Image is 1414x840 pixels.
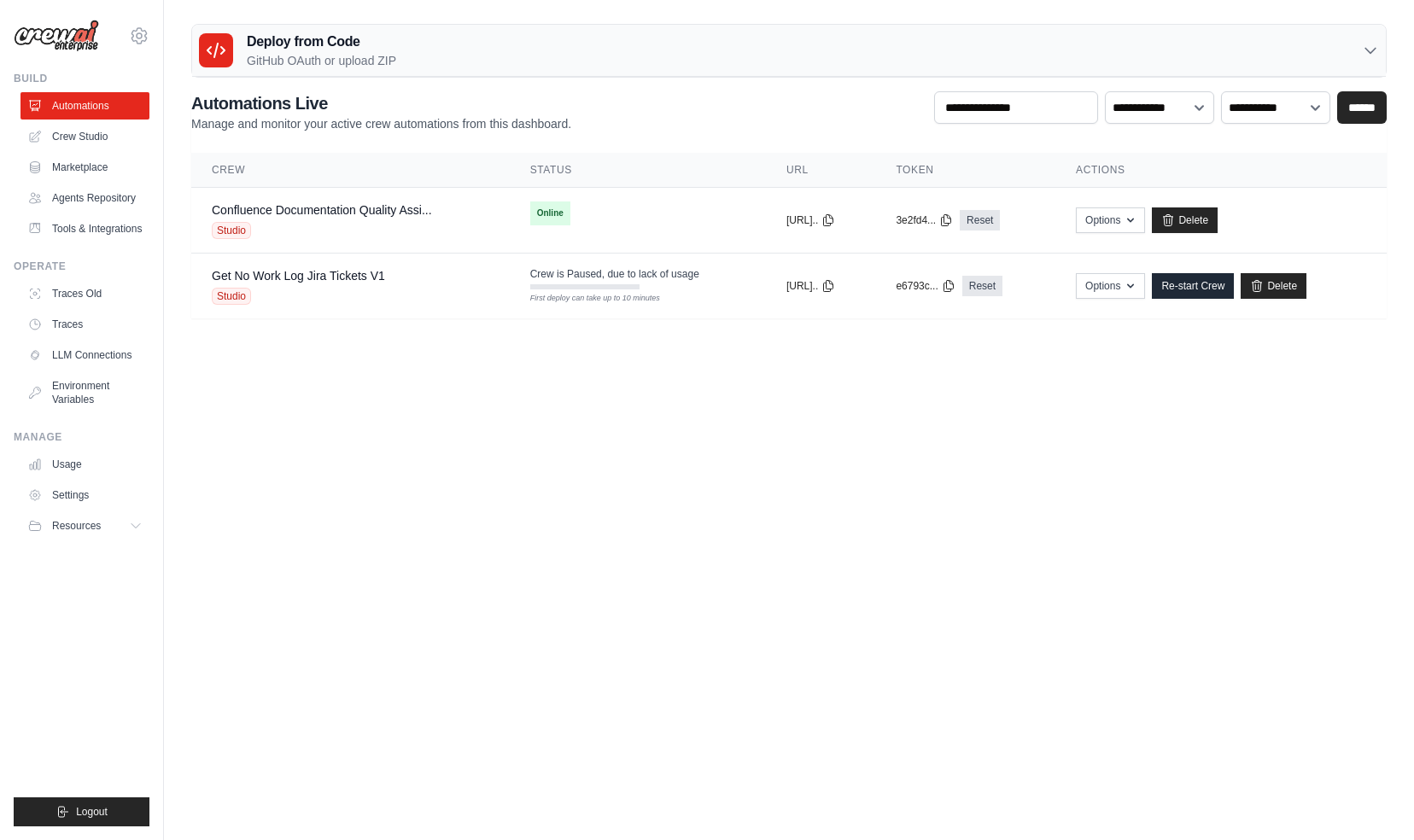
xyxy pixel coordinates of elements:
a: Delete [1241,273,1306,299]
a: Re-start Crew [1152,273,1234,299]
a: Confluence Documentation Quality Assi... [212,203,432,217]
img: Logo [14,20,99,52]
th: Crew [191,153,510,188]
th: Status [510,153,766,188]
button: Options [1076,207,1145,233]
p: GitHub OAuth or upload ZIP [247,52,396,69]
a: Reset [962,276,1002,296]
a: Delete [1152,207,1218,233]
a: LLM Connections [20,341,149,369]
th: Actions [1055,153,1387,188]
div: Manage [14,430,149,444]
span: Studio [212,222,251,239]
a: Get No Work Log Jira Tickets V1 [212,269,385,283]
span: Logout [76,805,108,819]
a: Tools & Integrations [20,215,149,242]
a: Automations [20,92,149,120]
a: Marketplace [20,154,149,181]
button: e6793c... [896,279,955,293]
a: Crew Studio [20,123,149,150]
span: Crew is Paused, due to lack of usage [530,267,699,281]
a: Usage [20,451,149,478]
a: Settings [20,481,149,509]
div: Build [14,72,149,85]
p: Manage and monitor your active crew automations from this dashboard. [191,115,571,132]
div: Operate [14,260,149,273]
button: 3e2fd4... [896,213,953,227]
a: Traces Old [20,280,149,307]
span: Online [530,201,570,225]
th: Token [875,153,1055,188]
button: Logout [14,797,149,826]
a: Reset [960,210,1000,230]
div: First deploy can take up to 10 minutes [530,293,640,305]
button: Resources [20,512,149,540]
span: Resources [52,519,101,533]
a: Agents Repository [20,184,149,212]
th: URL [766,153,875,188]
a: Traces [20,311,149,338]
span: Studio [212,288,251,305]
h2: Automations Live [191,91,571,115]
h3: Deploy from Code [247,32,396,52]
button: Options [1076,273,1145,299]
a: Environment Variables [20,372,149,413]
